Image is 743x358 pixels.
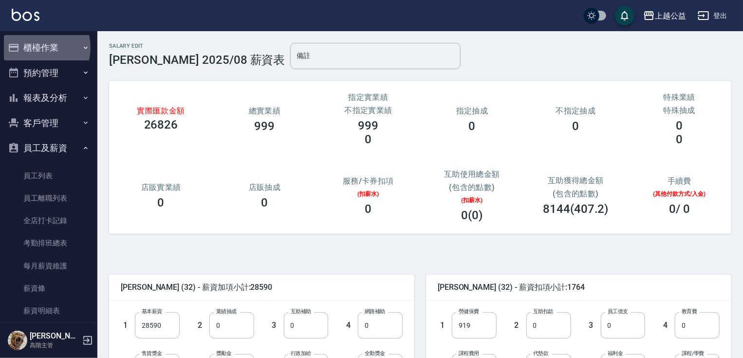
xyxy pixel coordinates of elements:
[682,308,697,315] label: 教育費
[4,255,93,277] a: 每月薪資維護
[639,93,720,102] h2: 特殊業績
[291,350,311,357] label: 行政加給
[30,331,79,341] h5: [PERSON_NAME]
[8,331,27,350] img: Person
[536,106,616,115] h2: 不指定抽成
[615,6,634,25] button: save
[682,350,704,357] label: 課程/學費
[4,322,93,344] a: 薪資轉帳明細
[109,53,285,67] h3: [PERSON_NAME] 2025/08 薪資表
[676,119,683,132] h3: 0
[142,308,162,315] label: 基本薪資
[4,165,93,187] a: 員工列表
[543,202,608,216] h3: 8144(407.2)
[4,277,93,300] a: 薪資條
[459,308,479,315] label: 勞健保費
[123,320,132,330] h5: 1
[144,118,178,132] h3: 26826
[216,350,231,357] label: 獎勵金
[573,119,579,133] h3: 0
[158,196,165,209] h3: 0
[328,93,409,102] h2: 指定實業績
[669,202,690,216] h3: 0 / 0
[365,308,385,315] label: 網路補助
[639,6,690,26] button: 上越公益
[533,350,548,357] label: 代墊款
[4,35,93,60] button: 櫃檯作業
[224,183,305,192] h2: 店販抽成
[198,320,207,330] h5: 2
[531,176,621,185] h2: 互助獲得總金額
[676,132,683,146] h3: 0
[121,183,201,192] h2: 店販實業績
[365,202,372,216] h3: 0
[365,132,372,146] h3: 0
[515,320,524,330] h5: 2
[30,341,79,350] p: 高階主管
[4,111,93,136] button: 客戶管理
[432,170,512,179] h2: 互助使用總金額
[328,106,409,115] h2: 不指定實業績
[12,9,39,21] img: Logo
[121,283,403,292] span: [PERSON_NAME] (32) - 薪資加項小計:28590
[4,60,93,86] button: 預約管理
[109,43,285,49] h2: Salary Edit
[255,119,275,133] h3: 999
[365,350,385,357] label: 全勤獎金
[4,300,93,322] a: 薪資明細表
[438,283,720,292] span: [PERSON_NAME] (32) - 薪資扣項小計:1764
[533,308,554,315] label: 互助扣款
[4,209,93,232] a: 全店打卡記錄
[4,85,93,111] button: 報表及分析
[346,320,355,330] h5: 4
[224,106,305,115] h3: 總實業績
[272,320,281,330] h5: 3
[121,108,201,114] h3: 實際匯款金額
[608,308,628,315] label: 員工借支
[4,135,93,161] button: 員工及薪資
[608,350,623,357] label: 福利金
[639,189,720,198] p: (其他付款方式/入金)
[469,119,476,133] h3: 0
[432,106,512,115] h2: 指定抽成
[4,232,93,254] a: 考勤排班總表
[459,350,479,357] label: 課程費用
[432,183,512,192] h2: (包含的點數)
[440,320,449,330] h5: 1
[589,320,598,330] h5: 3
[462,208,483,222] h3: 0(0)
[639,106,720,115] h2: 特殊抽成
[531,189,621,198] h2: (包含的點數)
[663,320,672,330] h5: 4
[328,176,409,186] h2: 服務/卡券扣項
[328,189,409,198] p: (扣薪水)
[694,7,731,25] button: 登出
[291,308,311,315] label: 互助補助
[432,196,512,205] p: (扣薪水)
[358,119,379,132] h3: 999
[4,187,93,209] a: 員工離職列表
[142,350,162,357] label: 售貨獎金
[261,196,268,209] h3: 0
[639,176,720,186] h2: 手續費
[216,308,237,315] label: 業績抽成
[655,10,686,22] div: 上越公益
